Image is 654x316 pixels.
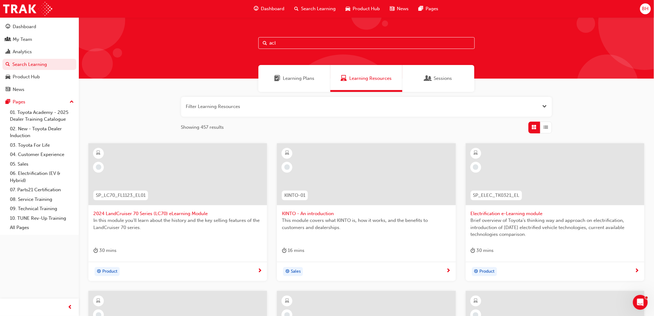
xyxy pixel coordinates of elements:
a: pages-iconPages [414,2,444,15]
iframe: Intercom live chat [633,295,648,310]
span: Brief overview of Toyota’s thinking way and approach on electrification, introduction of [DATE] e... [471,217,639,238]
span: car-icon [346,5,350,13]
span: target-icon [474,268,478,276]
a: 04. Customer Experience [7,150,76,159]
span: people-icon [6,37,10,42]
a: 07. Parts21 Certification [7,185,76,195]
span: Product Hub [353,5,380,12]
a: news-iconNews [385,2,414,15]
span: learningRecordVerb_NONE-icon [284,164,290,170]
a: Learning PlansLearning Plans [258,65,330,92]
input: Search... [258,37,475,49]
span: learningResourceType_ELEARNING-icon [96,297,101,305]
button: Open the filter [542,103,547,110]
span: News [397,5,409,12]
span: learningRecordVerb_NONE-icon [473,164,478,170]
span: Electrification e-Learning module [471,210,639,217]
span: pages-icon [419,5,423,13]
span: Search Learning [301,5,336,12]
a: car-iconProduct Hub [341,2,385,15]
span: This module covers what KINTO is, how it works, and the benefits to customers and dealerships. [282,217,451,231]
a: 02. New - Toyota Dealer Induction [7,124,76,141]
div: My Team [13,36,32,43]
span: prev-icon [68,304,73,311]
a: Product Hub [2,71,76,83]
span: Product [480,268,495,275]
span: pages-icon [6,99,10,105]
button: DashboardMy TeamAnalyticsSearch LearningProduct HubNews [2,20,76,96]
a: SessionsSessions [402,65,474,92]
a: KINTO-01KINTO - An introductionThis module covers what KINTO is, how it works, and the benefits t... [277,143,456,281]
span: Pages [426,5,439,12]
span: chart-icon [6,49,10,55]
a: News [2,84,76,95]
span: up-icon [70,98,74,106]
button: Pages [2,96,76,108]
span: guage-icon [254,5,259,13]
a: 01. Toyota Academy - 2025 Dealer Training Catalogue [7,108,76,124]
a: guage-iconDashboard [249,2,290,15]
span: Learning Plans [274,75,280,82]
span: SP_ELEC_TK0321_EL [473,192,520,199]
span: search-icon [6,62,10,67]
span: KINTO - An introduction [282,210,451,217]
a: My Team [2,34,76,45]
div: Product Hub [13,73,40,80]
a: 10. TUNE Rev-Up Training [7,214,76,223]
span: In this module you'll learn about the history and the key selling features of the LandCruiser 70 ... [93,217,262,231]
span: Showing 457 results [181,124,224,131]
span: Grid [532,124,537,131]
span: duration-icon [93,247,98,254]
span: target-icon [285,268,290,276]
a: 05. Sales [7,159,76,169]
a: Search Learning [2,59,76,70]
span: Dashboard [261,5,285,12]
span: Learning Plans [283,75,314,82]
a: SP_LC70_FL1123_EL012024 LandCruiser 70 Series (LC70) eLearning ModuleIn this module you'll learn ... [88,143,267,281]
span: Learning Resources [341,75,347,82]
span: Product [102,268,117,275]
a: All Pages [7,223,76,232]
span: Sales [291,268,301,275]
span: KINTO-01 [284,192,305,199]
a: 03. Toyota For Life [7,141,76,150]
span: Search [263,40,267,47]
img: Trak [3,2,52,16]
div: Dashboard [13,23,36,30]
span: guage-icon [6,24,10,30]
a: Learning ResourcesLearning Resources [330,65,402,92]
a: 06. Electrification (EV & Hybrid) [7,169,76,185]
span: BH [642,5,649,12]
div: Pages [13,98,25,106]
span: next-icon [446,268,451,274]
span: 2024 LandCruiser 70 Series (LC70) eLearning Module [93,210,262,217]
a: 09. Technical Training [7,204,76,214]
a: Dashboard [2,21,76,32]
span: duration-icon [282,247,287,254]
a: search-iconSearch Learning [290,2,341,15]
span: duration-icon [471,247,475,254]
button: BH [640,3,651,14]
a: 08. Service Training [7,195,76,204]
span: learningResourceType_ELEARNING-icon [285,149,289,157]
span: next-icon [635,268,639,274]
span: SP_LC70_FL1123_EL01 [96,192,146,199]
span: learningResourceType_ELEARNING-icon [285,297,289,305]
span: Learning Resources [350,75,392,82]
span: learningRecordVerb_NONE-icon [96,164,101,170]
div: Analytics [13,48,32,55]
span: news-icon [6,87,10,93]
span: news-icon [390,5,395,13]
span: learningResourceType_ELEARNING-icon [474,149,478,157]
a: Analytics [2,46,76,58]
span: learningResourceType_ELEARNING-icon [474,297,478,305]
span: Sessions [434,75,452,82]
div: 16 mins [282,247,304,254]
div: 30 mins [93,247,117,254]
span: target-icon [97,268,101,276]
span: Sessions [425,75,431,82]
div: 30 mins [471,247,494,254]
div: News [13,86,24,93]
